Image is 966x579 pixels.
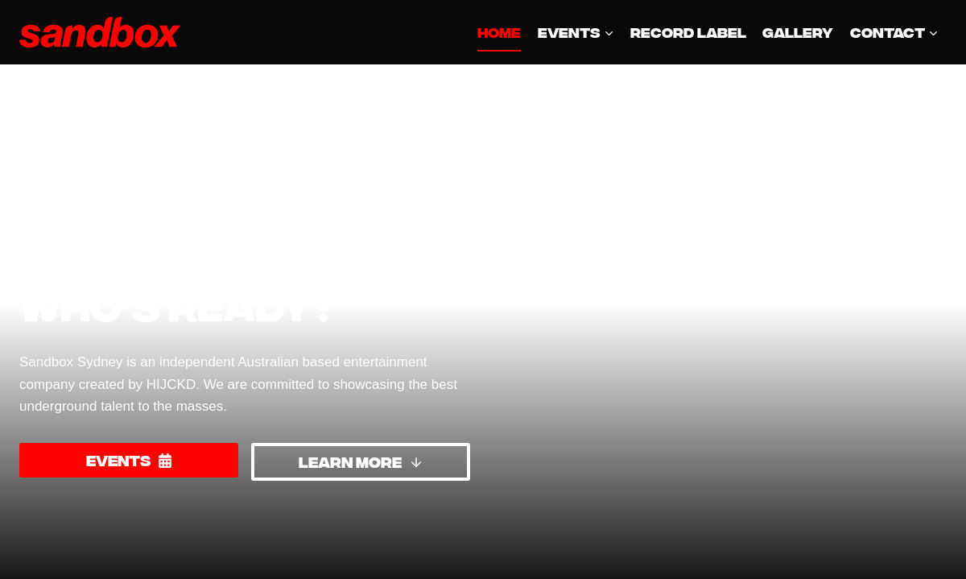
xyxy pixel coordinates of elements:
[850,21,939,43] span: CONTACT
[19,443,238,478] a: EVENTS
[251,443,470,481] a: LEARN MORE
[19,161,470,332] h1: Sydney’s biggest monthly event, who’s ready?
[622,13,754,52] a: Record Label
[86,449,151,472] span: EVENTS
[469,13,529,52] a: HOME
[19,17,180,48] img: Sandbox
[754,13,841,52] a: GALLERY
[538,21,614,43] span: EVENTS
[19,351,470,417] p: Sandbox Sydney is an independent Australian based entertainment company created by HIJCKD. We are...
[530,13,622,52] a: EVENTS
[842,13,947,52] a: CONTACT
[299,450,402,474] span: LEARN MORE
[469,13,947,52] nav: Primary Navigation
